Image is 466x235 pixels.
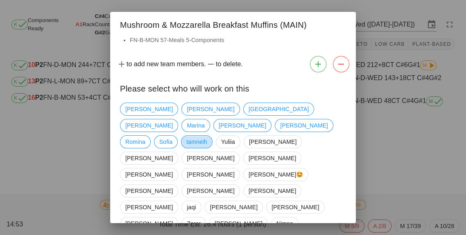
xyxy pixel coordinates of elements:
[159,136,172,148] span: Sofia
[221,136,235,148] span: Yuliia
[130,36,346,45] li: FN-B-MON 57-Meals 5-Components
[125,152,173,164] span: [PERSON_NAME]
[271,201,319,213] span: [PERSON_NAME]
[187,168,234,181] span: [PERSON_NAME]
[125,185,173,197] span: [PERSON_NAME]
[110,12,356,36] div: Mushroom & Mozzarella Breakfast Muffins (MAIN)
[110,53,356,76] div: to add new team members. to delete.
[276,217,293,230] span: Nimna
[249,136,296,148] span: [PERSON_NAME]
[125,103,173,115] span: [PERSON_NAME]
[125,217,173,230] span: [PERSON_NAME]
[125,168,173,181] span: [PERSON_NAME]
[249,185,296,197] span: [PERSON_NAME]
[187,119,204,132] span: Marina
[280,119,328,132] span: [PERSON_NAME]
[187,152,234,164] span: [PERSON_NAME]
[219,119,266,132] span: [PERSON_NAME]
[187,103,234,115] span: [PERSON_NAME]
[125,136,145,148] span: Romina
[187,201,196,213] span: jaqi
[249,103,309,115] span: [GEOGRAPHIC_DATA]
[187,185,234,197] span: [PERSON_NAME]
[186,136,207,148] span: tamneih
[187,217,201,230] span: Zarar
[125,119,173,132] span: [PERSON_NAME]
[210,201,258,213] span: [PERSON_NAME]
[215,217,262,230] span: [PERSON_NAME]
[249,168,303,181] span: [PERSON_NAME]🤩
[249,152,296,164] span: [PERSON_NAME]
[110,76,356,99] div: Please select who will work on this
[125,201,173,213] span: [PERSON_NAME]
